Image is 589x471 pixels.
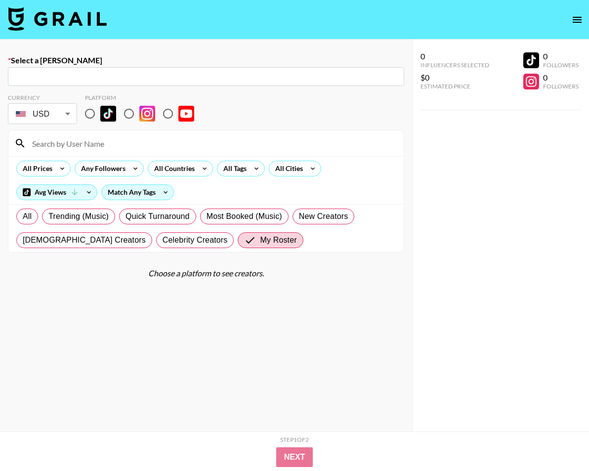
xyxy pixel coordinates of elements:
img: Instagram [139,106,155,122]
div: 0 [543,51,579,61]
span: [DEMOGRAPHIC_DATA] Creators [23,234,146,246]
input: Search by User Name [26,135,398,151]
div: Influencers Selected [421,61,489,69]
div: USD [10,105,75,123]
div: $0 [421,73,489,83]
img: TikTok [100,106,116,122]
span: All [23,211,32,222]
div: All Prices [17,161,54,176]
div: Platform [85,94,202,101]
div: Currency [8,94,77,101]
span: Celebrity Creators [163,234,228,246]
div: Followers [543,83,579,90]
label: Select a [PERSON_NAME] [8,55,404,65]
button: Next [276,447,313,467]
span: Most Booked (Music) [207,211,282,222]
span: Quick Turnaround [126,211,190,222]
div: Choose a platform to see creators. [8,268,404,278]
span: My Roster [260,234,296,246]
div: Match Any Tags [102,185,173,200]
div: All Cities [269,161,305,176]
div: 0 [421,51,489,61]
div: Any Followers [75,161,127,176]
div: All Tags [217,161,249,176]
img: YouTube [178,106,194,122]
div: Followers [543,61,579,69]
div: Estimated Price [421,83,489,90]
span: Trending (Music) [48,211,109,222]
img: Grail Talent [8,7,107,31]
div: 0 [543,73,579,83]
span: New Creators [299,211,348,222]
div: All Countries [148,161,197,176]
div: Step 1 of 2 [280,436,309,443]
div: Avg Views [17,185,97,200]
button: open drawer [567,10,587,30]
